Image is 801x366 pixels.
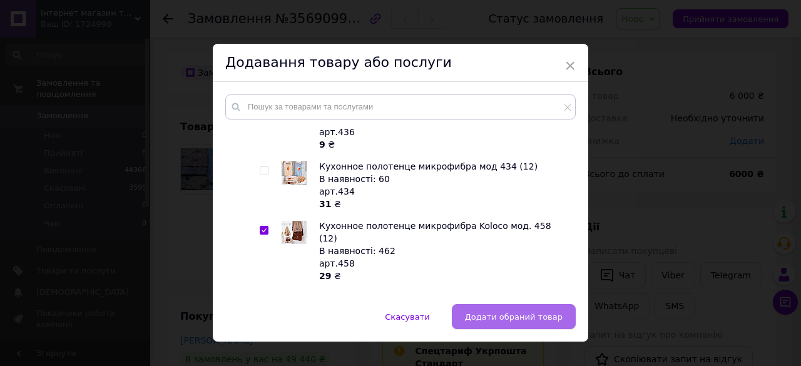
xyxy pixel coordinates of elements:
input: Пошук за товарами та послугами [225,94,576,119]
span: арт.436 [319,127,355,137]
div: Додавання товару або послуги [213,44,588,82]
b: 9 [319,140,325,150]
span: Додати обраний товар [465,312,563,322]
div: ₴ [319,198,569,210]
button: Додати обраний товар [452,304,576,329]
span: Скасувати [385,312,429,322]
img: Кухонное полотенце микрофибра Koloco мод. 458 (12) [282,221,307,244]
div: ₴ [319,138,569,151]
span: Кухонное полотенце микрофибра Koloco мод. 458 (12) [319,221,551,243]
span: арт.434 [319,186,355,196]
img: Кухонное полотенце микрофибра мод 434 (12) [282,161,307,185]
span: Кухонное полотенце микрофибра мод 434 (12) [319,161,538,171]
span: × [564,55,576,76]
div: ₴ [319,270,569,282]
span: арт.458 [319,258,355,268]
b: 29 [319,271,331,281]
div: В наявності: 462 [319,245,569,257]
button: Скасувати [372,304,442,329]
div: В наявності: 60 [319,173,569,185]
b: 31 [319,199,331,209]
